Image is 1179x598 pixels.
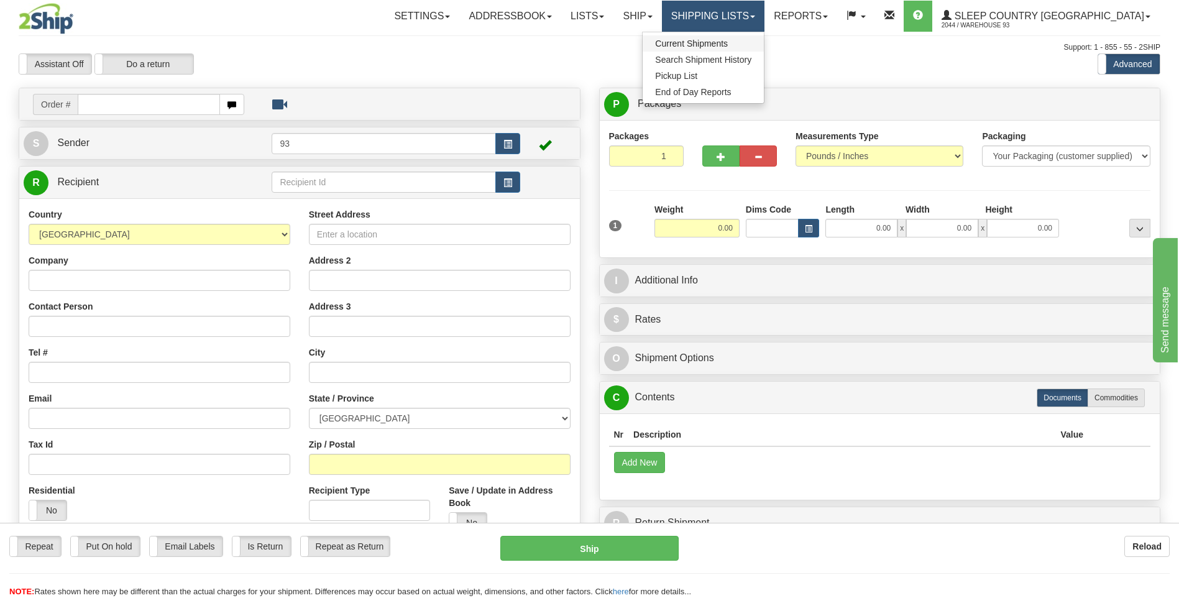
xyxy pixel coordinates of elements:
label: Assistant Off [19,54,91,74]
label: Is Return [232,536,291,556]
div: ... [1129,219,1150,237]
label: State / Province [309,392,374,405]
div: Send message [9,7,115,22]
label: Email Labels [150,536,222,556]
label: Recipient Type [309,484,370,497]
a: Ship [613,1,661,32]
span: Pickup List [655,71,697,81]
span: x [897,219,906,237]
label: Weight [654,203,683,216]
span: x [978,219,987,237]
label: Zip / Postal [309,438,356,451]
label: Put On hold [71,536,140,556]
a: Search Shipment History [643,52,764,68]
input: Enter a location [309,224,571,245]
a: Settings [385,1,459,32]
span: P [604,92,629,117]
label: Packages [609,130,649,142]
a: $Rates [604,307,1156,333]
label: Do a return [95,54,193,74]
a: End of Day Reports [643,84,764,100]
label: Commodities [1088,389,1145,407]
a: Shipping lists [662,1,764,32]
a: IAdditional Info [604,268,1156,293]
label: Repeat [10,536,61,556]
span: 2044 / Warehouse 93 [942,19,1035,32]
span: Current Shipments [655,39,728,48]
label: City [309,346,325,359]
label: Address 2 [309,254,351,267]
label: Height [985,203,1012,216]
label: Contact Person [29,300,93,313]
span: NOTE: [9,587,34,596]
a: Addressbook [459,1,561,32]
span: Sender [57,137,89,148]
a: Current Shipments [643,35,764,52]
span: I [604,269,629,293]
label: No [29,500,67,520]
span: 1 [609,220,622,231]
a: P Packages [604,91,1156,117]
label: Email [29,392,52,405]
input: Sender Id [272,133,495,154]
input: Recipient Id [272,172,495,193]
label: Save / Update in Address Book [449,484,570,509]
label: Residential [29,484,75,497]
span: Sleep Country [GEOGRAPHIC_DATA] [952,11,1144,21]
label: Measurements Type [796,130,879,142]
a: R Recipient [24,170,244,195]
th: Value [1055,423,1088,446]
button: Ship [500,536,678,561]
div: Support: 1 - 855 - 55 - 2SHIP [19,42,1160,53]
label: Tel # [29,346,48,359]
a: Reports [764,1,837,32]
label: Advanced [1098,54,1160,74]
label: Length [825,203,855,216]
button: Add New [614,452,666,473]
label: Documents [1037,389,1088,407]
span: Packages [638,98,681,109]
label: Dims Code [746,203,791,216]
a: Sleep Country [GEOGRAPHIC_DATA] 2044 / Warehouse 93 [932,1,1160,32]
label: Street Address [309,208,370,221]
label: Company [29,254,68,267]
label: Packaging [982,130,1025,142]
span: Order # [33,94,78,115]
span: Recipient [57,177,99,187]
th: Nr [609,423,629,446]
a: CContents [604,385,1156,410]
span: R [24,170,48,195]
a: RReturn Shipment [604,510,1156,536]
label: Width [906,203,930,216]
label: Repeat as Return [301,536,390,556]
span: S [24,131,48,156]
label: No [449,513,487,533]
button: Reload [1124,536,1170,557]
a: Lists [561,1,613,32]
span: R [604,511,629,536]
a: OShipment Options [604,346,1156,371]
span: $ [604,307,629,332]
span: End of Day Reports [655,87,731,97]
label: Address 3 [309,300,351,313]
span: O [604,346,629,371]
a: S Sender [24,131,272,156]
b: Reload [1132,541,1162,551]
a: Pickup List [643,68,764,84]
a: here [613,587,629,596]
label: Tax Id [29,438,53,451]
img: logo2044.jpg [19,3,73,34]
span: Search Shipment History [655,55,751,65]
th: Description [628,423,1055,446]
iframe: chat widget [1150,236,1178,362]
label: Country [29,208,62,221]
span: C [604,385,629,410]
